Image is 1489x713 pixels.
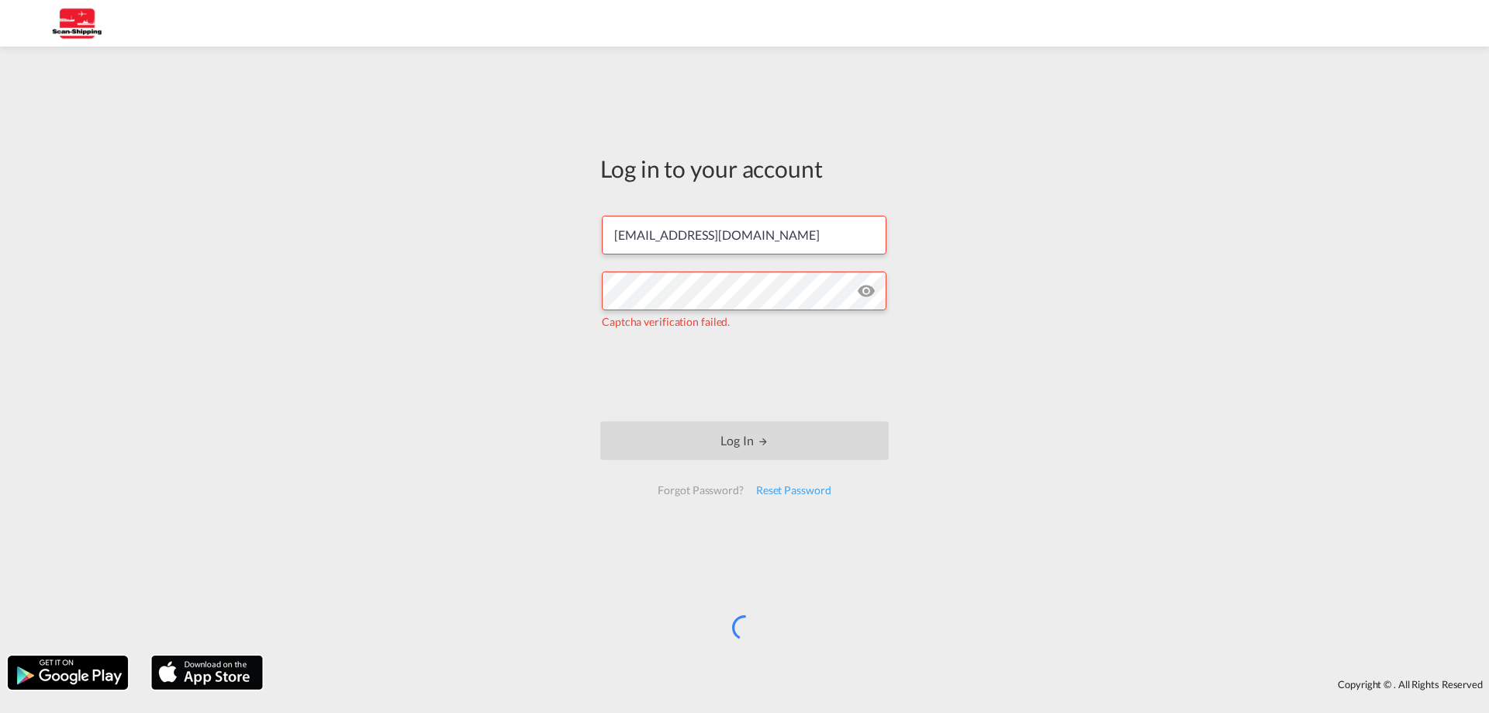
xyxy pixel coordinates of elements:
img: apple.png [150,654,264,691]
div: Log in to your account [600,152,889,185]
div: Reset Password [750,476,838,504]
md-icon: icon-eye-off [857,282,876,300]
div: Copyright © . All Rights Reserved [271,671,1489,697]
img: 123b615026f311ee80dabbd30bc9e10f.jpg [23,6,128,41]
div: Forgot Password? [651,476,749,504]
button: LOGIN [600,421,889,460]
img: google.png [6,654,130,691]
input: Enter email/phone number [602,216,886,254]
iframe: reCAPTCHA [627,345,862,406]
span: Captcha verification failed. [602,315,730,328]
